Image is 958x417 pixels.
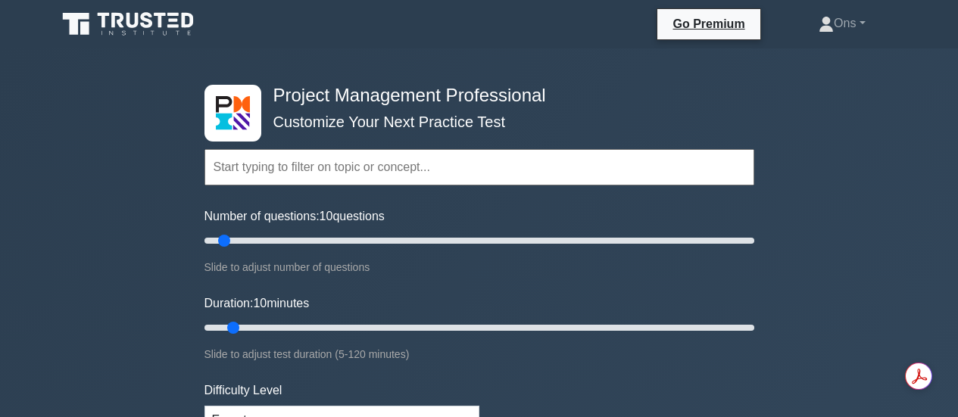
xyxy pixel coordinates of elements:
[267,85,680,107] h4: Project Management Professional
[204,381,282,400] label: Difficulty Level
[320,210,333,223] span: 10
[204,294,310,313] label: Duration: minutes
[204,345,754,363] div: Slide to adjust test duration (5-120 minutes)
[204,258,754,276] div: Slide to adjust number of questions
[253,297,267,310] span: 10
[204,149,754,185] input: Start typing to filter on topic or concept...
[204,207,385,226] label: Number of questions: questions
[663,14,754,33] a: Go Premium
[782,8,901,39] a: Ons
